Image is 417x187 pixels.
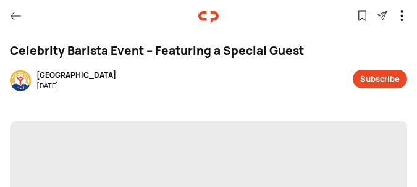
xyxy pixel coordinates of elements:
img: logo [198,7,219,28]
img: resizeImage [10,70,32,91]
button: Subscribe [353,70,407,88]
div: [GEOGRAPHIC_DATA] [36,70,116,81]
div: Celebrity Barista Event – Featuring a Special Guest [10,42,407,60]
div: [DATE] [36,81,116,91]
